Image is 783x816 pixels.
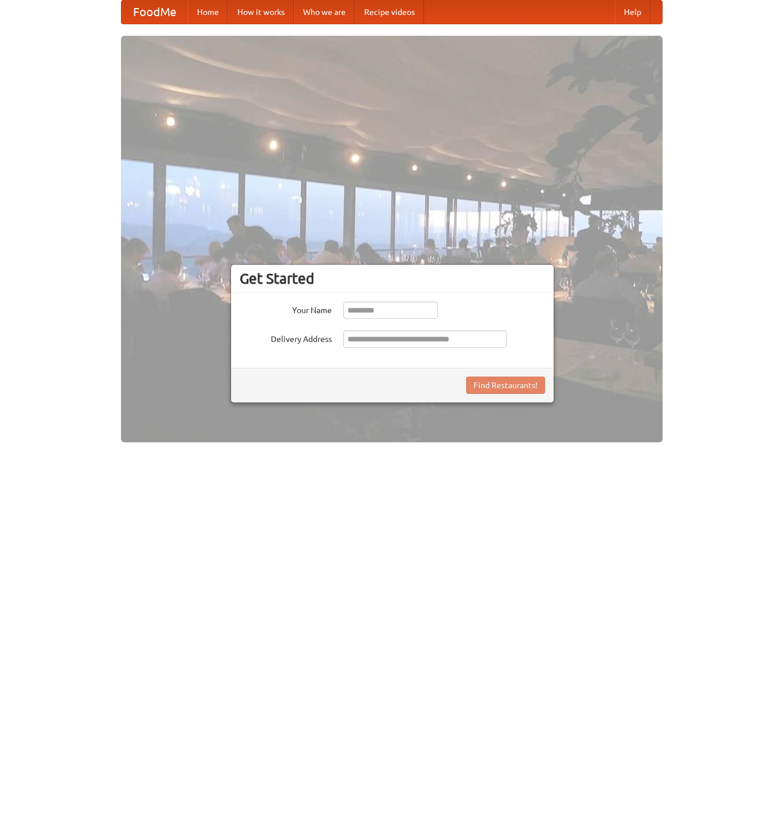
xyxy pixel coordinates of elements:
[615,1,650,24] a: Help
[122,1,188,24] a: FoodMe
[466,377,545,394] button: Find Restaurants!
[240,330,332,345] label: Delivery Address
[355,1,424,24] a: Recipe videos
[294,1,355,24] a: Who we are
[240,302,332,316] label: Your Name
[240,270,545,287] h3: Get Started
[188,1,228,24] a: Home
[228,1,294,24] a: How it works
